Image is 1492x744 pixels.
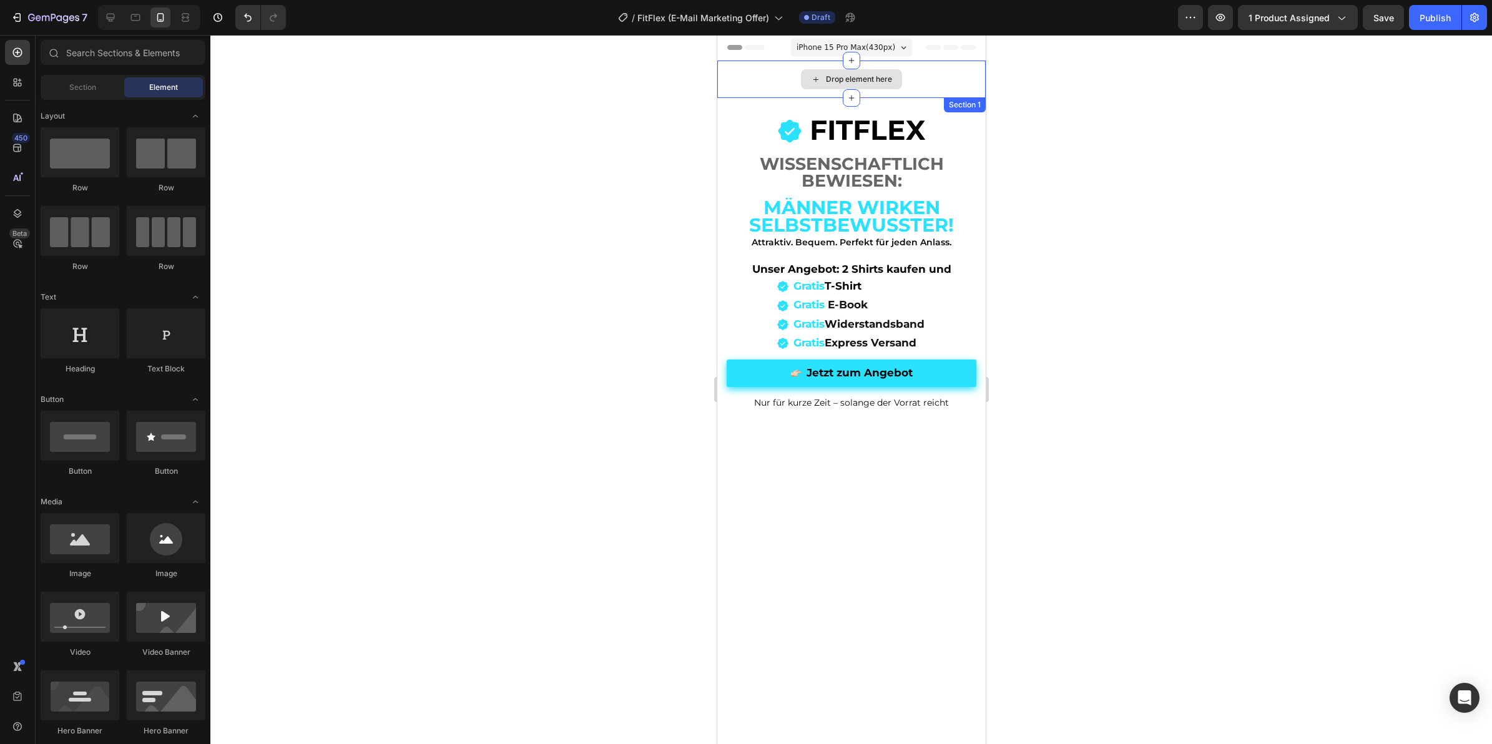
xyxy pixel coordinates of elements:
div: Open Intercom Messenger [1450,683,1480,713]
span: Section [69,82,96,93]
div: Row [127,261,205,272]
span: Toggle open [185,492,205,512]
span: Draft [812,12,830,23]
div: Hero Banner [41,725,119,737]
div: Button [41,466,119,477]
input: Search Sections & Elements [41,40,205,65]
button: Publish [1409,5,1461,30]
span: Element [149,82,178,93]
div: Heading [41,363,119,374]
div: Row [41,261,119,272]
div: Image [127,568,205,579]
div: Hero Banner [127,725,205,737]
div: Row [127,182,205,193]
span: Toggle open [185,106,205,126]
span: Save [1373,12,1394,23]
span: Button [41,394,64,405]
span: Layout [41,110,65,122]
div: Button [127,466,205,477]
span: Toggle open [185,389,205,409]
div: Video [41,647,119,658]
span: Toggle open [185,287,205,307]
div: Publish [1420,11,1451,24]
div: Row [41,182,119,193]
button: Save [1363,5,1404,30]
span: / [632,11,635,24]
button: 7 [5,5,93,30]
span: Text [41,291,56,303]
span: Media [41,496,62,507]
div: Undo/Redo [235,5,286,30]
div: Video Banner [127,647,205,658]
span: 1 product assigned [1249,11,1330,24]
iframe: Design area [717,35,986,744]
span: FitFlex (E-Mail Marketing Offer) [637,11,769,24]
div: Image [41,568,119,579]
button: 1 product assigned [1238,5,1358,30]
div: Text Block [127,363,205,374]
div: 450 [12,133,30,143]
div: Beta [9,228,30,238]
p: 7 [82,10,87,25]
